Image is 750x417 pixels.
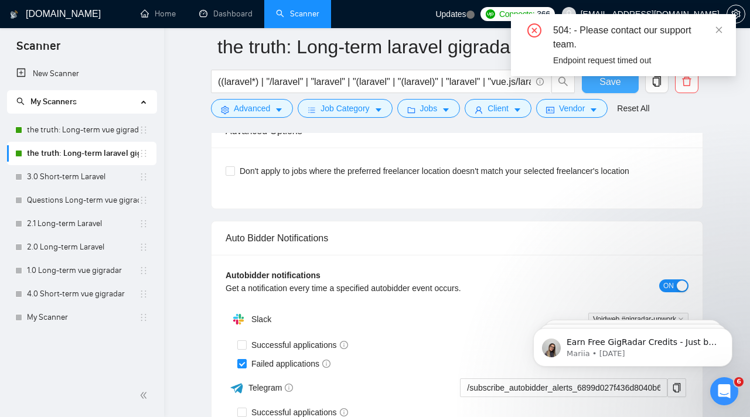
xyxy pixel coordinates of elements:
[16,97,25,105] span: search
[486,9,495,19] img: upwork-logo.png
[7,306,156,329] li: My Scanner
[407,105,415,114] span: folder
[340,341,348,349] span: info-circle
[27,306,139,329] a: My Scanner
[248,383,294,392] span: Telegram
[589,105,598,114] span: caret-down
[30,97,77,107] span: My Scanners
[734,377,744,387] span: 6
[16,62,147,86] a: New Scanner
[667,378,686,397] button: copy
[139,266,148,275] span: holder
[7,37,70,62] span: Scanner
[27,118,139,142] a: the truth: Long-term vue gigradar
[217,32,679,61] input: Scanner name...
[199,9,253,19] a: dashboardDashboard
[247,339,353,351] span: Successful applications
[516,303,750,385] iframe: Intercom notifications message
[227,307,250,331] img: hpQkSZIkSZIkSZIkSZIkSZIkSZIkSZIkSZIkSZIkSZIkSZIkSZIkSZIkSZIkSZIkSZIkSZIkSZIkSZIkSZIkSZIkSZIkSZIkS...
[442,105,450,114] span: caret-down
[27,259,139,282] a: 1.0 Long-term vue gigradar
[553,54,722,67] div: Endpoint request timed out
[27,165,139,189] a: 3.0 Short-term Laravel
[27,212,139,235] a: 2.1 Long-term Laravel
[565,10,573,18] span: user
[139,219,148,228] span: holder
[226,221,688,255] div: Auto Bidder Notifications
[7,235,156,259] li: 2.0 Long-term Laravel
[617,102,649,115] a: Reset All
[27,282,139,306] a: 4.0 Short-term vue gigradar
[668,383,686,392] span: copy
[285,384,293,392] span: info-circle
[10,5,18,24] img: logo
[218,74,531,89] input: Search Freelance Jobs...
[397,99,461,118] button: folderJobscaret-down
[139,289,148,299] span: holder
[251,315,271,324] span: Slack
[435,9,466,19] span: Updates
[234,102,270,115] span: Advanced
[275,105,283,114] span: caret-down
[139,172,148,182] span: holder
[465,99,531,118] button: userClientcaret-down
[139,125,148,135] span: holder
[7,282,156,306] li: 4.0 Short-term vue gigradar
[211,99,293,118] button: settingAdvancedcaret-down
[7,118,156,142] li: the truth: Long-term vue gigradar
[308,105,316,114] span: bars
[536,99,608,118] button: idcardVendorcaret-down
[226,282,573,295] div: Get a notification every time a specified autobidder event occurs.
[7,189,156,212] li: Questions Long-term vue gigradar
[663,279,674,292] span: ON
[139,313,148,322] span: holder
[710,377,738,405] iframe: Intercom live chat
[727,9,745,19] span: setting
[546,105,554,114] span: idcard
[221,105,229,114] span: setting
[230,381,244,395] img: ww3wtPAAAAAElFTkSuQmCC
[715,26,723,34] span: close
[559,102,585,115] span: Vendor
[298,99,392,118] button: barsJob Categorycaret-down
[340,408,348,416] span: info-circle
[276,9,319,19] a: searchScanner
[139,196,148,205] span: holder
[139,149,148,158] span: holder
[27,235,139,259] a: 2.0 Long-term Laravel
[553,23,722,52] div: 504: - Please contact our support team.
[321,102,369,115] span: Job Category
[226,271,321,280] b: Autobidder notifications
[247,357,335,370] span: Failed applications
[7,142,156,165] li: the truth: Long-term laravel gigradar
[420,102,438,115] span: Jobs
[139,242,148,252] span: holder
[7,165,156,189] li: 3.0 Short-term Laravel
[139,389,151,401] span: double-left
[475,105,483,114] span: user
[499,8,534,20] span: Connects:
[727,5,745,23] button: setting
[527,23,541,37] span: close-circle
[27,189,139,212] a: Questions Long-term vue gigradar
[537,8,550,20] span: 366
[141,9,176,19] a: homeHome
[27,142,139,165] a: the truth: Long-term laravel gigradar
[487,102,509,115] span: Client
[235,165,634,177] span: Don't apply to jobs where the preferred freelancer location doesn't match your selected freelance...
[16,97,77,107] span: My Scanners
[513,105,521,114] span: caret-down
[374,105,383,114] span: caret-down
[727,9,745,19] a: setting
[7,212,156,235] li: 2.1 Long-term Laravel
[7,62,156,86] li: New Scanner
[7,259,156,282] li: 1.0 Long-term vue gigradar
[322,360,330,368] span: info-circle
